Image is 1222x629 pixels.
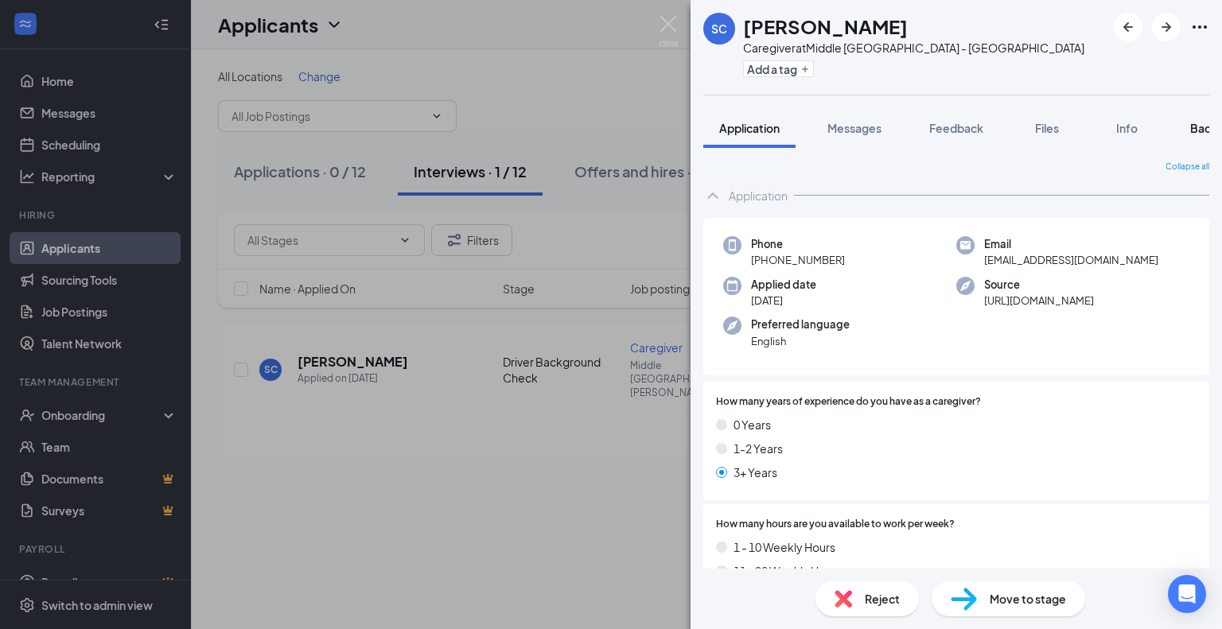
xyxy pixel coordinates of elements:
span: Feedback [929,121,983,135]
button: PlusAdd a tag [743,60,814,77]
div: Application [729,188,788,204]
svg: Ellipses [1190,17,1209,37]
span: Application [719,121,780,135]
span: 0 Years [734,416,771,433]
svg: ChevronUp [703,186,722,205]
span: [DATE] [751,293,816,309]
span: [EMAIL_ADDRESS][DOMAIN_NAME] [984,252,1158,268]
span: Reject [865,590,900,608]
span: How many hours are you available to work per week? [716,517,955,532]
span: Info [1116,121,1138,135]
h1: [PERSON_NAME] [743,13,908,40]
span: Source [984,277,1094,293]
span: 1-2 Years [734,440,783,457]
span: [URL][DOMAIN_NAME] [984,293,1094,309]
span: Applied date [751,277,816,293]
button: ArrowLeftNew [1114,13,1142,41]
span: Files [1035,121,1059,135]
span: Preferred language [751,316,850,332]
span: 1 - 10 Weekly Hours [734,538,835,556]
div: SC [711,21,727,37]
svg: ArrowLeftNew [1119,17,1138,37]
span: 3+ Years [734,464,777,481]
div: Open Intercom Messenger [1168,575,1206,613]
svg: Plus [800,64,810,74]
button: ArrowRight [1152,13,1181,41]
span: 11 - 20 Weekly Hours [734,562,842,580]
svg: ArrowRight [1157,17,1176,37]
span: Email [984,236,1158,252]
span: Messages [827,121,881,135]
span: Move to stage [990,590,1066,608]
span: Collapse all [1166,161,1209,173]
span: How many years of experience do you have as a caregiver? [716,394,981,410]
span: Phone [751,236,845,252]
span: [PHONE_NUMBER] [751,252,845,268]
div: Caregiver at Middle [GEOGRAPHIC_DATA] - [GEOGRAPHIC_DATA] [743,40,1084,56]
span: English [751,333,850,349]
